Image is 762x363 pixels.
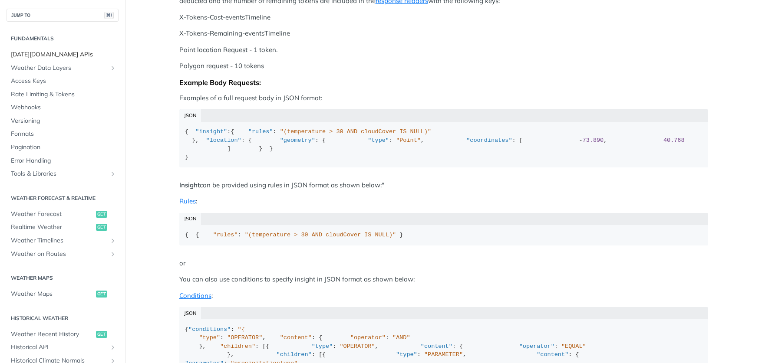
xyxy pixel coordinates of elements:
[109,251,116,258] button: Show subpages for Weather on Routes
[396,351,417,358] span: "type"
[7,101,119,114] a: Webhooks
[7,48,119,61] a: [DATE][DOMAIN_NAME] APIs
[11,290,94,298] span: Weather Maps
[179,29,708,39] p: X-Tokens-Remaining-eventsTimeline
[7,328,119,341] a: Weather Recent Historyget
[96,331,107,338] span: get
[179,181,200,189] strong: Insight
[11,170,107,178] span: Tools & Libraries
[11,236,107,245] span: Weather Timelines
[7,194,119,202] h2: Weather Forecast & realtime
[7,141,119,154] a: Pagination
[195,128,227,135] span: "insight"
[7,234,119,247] a: Weather TimelinesShow subpages for Weather Timelines
[7,221,119,234] a: Realtime Weatherget
[7,288,119,301] a: Weather Mapsget
[179,275,708,285] p: You can also use conditions to specify insight in JSON format as shown below:
[579,137,582,144] span: -
[109,344,116,351] button: Show subpages for Historical API
[179,93,708,103] p: Examples of a full request body in JSON format:
[7,274,119,282] h2: Weather Maps
[7,248,119,261] a: Weather on RoutesShow subpages for Weather on Routes
[227,334,262,341] span: "OPERATOR"
[104,12,114,19] span: ⌘/
[238,326,245,333] span: "{
[7,208,119,221] a: Weather Forecastget
[179,13,708,23] p: X-Tokens-Cost-eventsTimeline
[11,103,116,112] span: Webhooks
[11,90,116,99] span: Rate Limiting & Tokens
[280,334,312,341] span: "content"
[7,167,119,180] a: Tools & LibrariesShow subpages for Tools & Libraries
[179,61,708,71] p: Polygon request - 10 tokens
[466,137,512,144] span: "coordinates"
[7,35,119,43] h2: Fundamentals
[11,143,116,152] span: Pagination
[350,334,386,341] span: "operator"
[519,343,554,350] span: "operator"
[11,330,94,339] span: Weather Recent History
[7,88,119,101] a: Rate Limiting & Tokens
[179,197,196,205] a: Rules
[220,343,255,350] span: "children"
[11,210,94,219] span: Weather Forecast
[179,196,708,206] p: :
[11,250,107,258] span: Weather on Routes
[11,223,94,232] span: Realtime Weather
[7,341,119,354] a: Historical APIShow subpages for Historical API
[109,65,116,72] button: Show subpages for Weather Data Layers
[199,334,220,341] span: "type"
[96,291,107,298] span: get
[179,258,708,268] p: or
[396,137,421,144] span: "Point"
[7,314,119,322] h2: Historical Weather
[11,64,107,72] span: Weather Data Layers
[7,114,119,128] a: Versioning
[7,9,119,22] button: JUMP TO⌘/
[96,211,107,218] span: get
[11,77,116,85] span: Access Keys
[213,232,238,238] span: "rules"
[280,128,431,135] span: "(temperature > 30 AND cloudCover IS NULL)"
[561,343,586,350] span: "EQUAL"
[424,351,463,358] span: "PARAMETER"
[312,343,333,350] span: "type"
[179,78,708,87] div: Example Body Requests:
[179,180,708,190] p: can be provided using rules in JSON format as shown below:"
[245,232,396,238] span: "(temperature > 30 AND cloudCover IS NULL)"
[179,45,708,55] p: Point location Request - 1 token.
[7,154,119,167] a: Error Handling
[663,137,685,144] span: 40.768
[393,334,410,341] span: "AND"
[11,130,116,138] span: Formats
[248,128,273,135] span: "rules"
[179,291,211,300] a: Conditions
[109,237,116,244] button: Show subpages for Weather Timelines
[340,343,375,350] span: "OPERATOR"
[280,137,315,144] span: "geometry"
[421,343,452,350] span: "content"
[11,157,116,165] span: Error Handling
[7,62,119,75] a: Weather Data LayersShow subpages for Weather Data Layers
[11,343,107,352] span: Historical API
[179,291,708,301] p: :
[11,50,116,59] span: [DATE][DOMAIN_NAME] APIs
[277,351,312,358] span: "children"
[185,128,702,161] div: { :{ : }, : { : { : , : [ , ] } } }
[206,137,241,144] span: "location"
[368,137,389,144] span: "type"
[185,231,702,239] div: { { : }
[11,117,116,125] span: Versioning
[7,75,119,88] a: Access Keys
[109,170,116,177] button: Show subpages for Tools & Libraries
[96,224,107,231] span: get
[583,137,604,144] span: 73.890
[537,351,568,358] span: "content"
[7,128,119,141] a: Formats
[188,326,231,333] span: "conditions"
